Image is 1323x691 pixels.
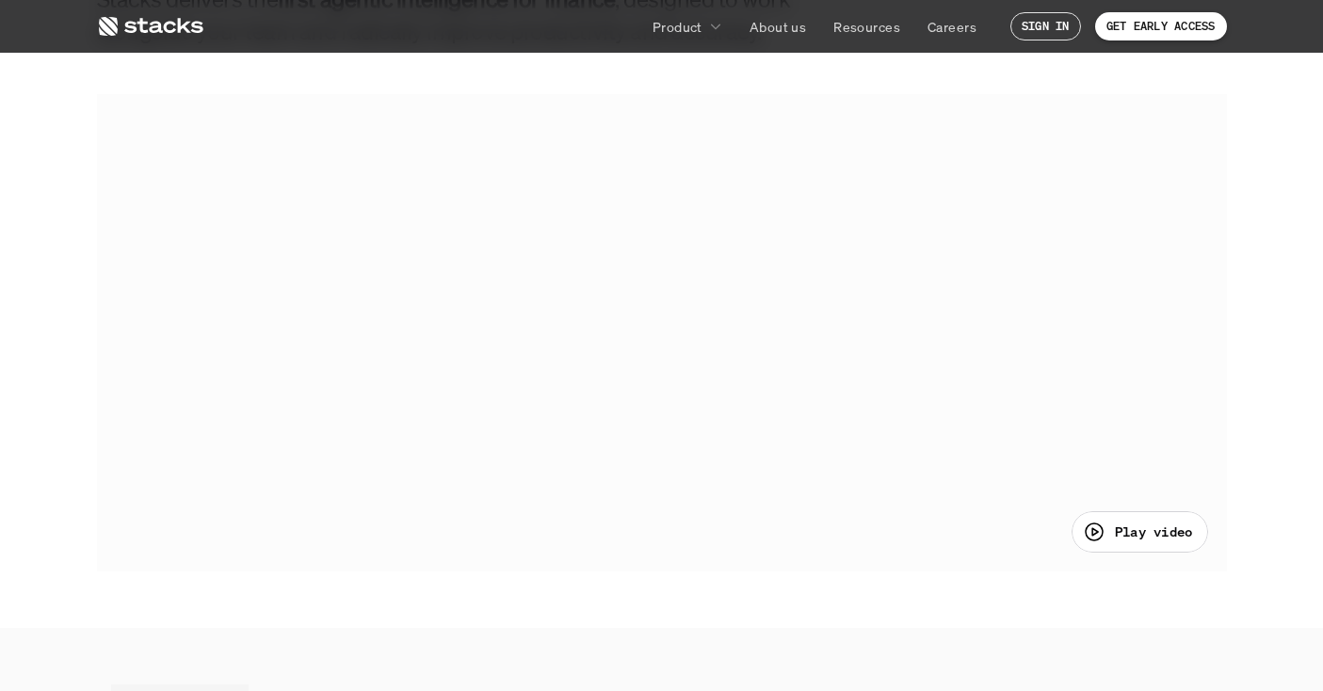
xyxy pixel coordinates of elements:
a: SIGN IN [1010,12,1081,40]
p: Resources [833,17,900,37]
p: Product [653,17,702,37]
p: SIGN IN [1022,20,1070,33]
p: GET EARLY ACCESS [1106,20,1216,33]
p: Play video [1115,522,1193,541]
a: About us [738,9,817,43]
a: Resources [822,9,912,43]
p: Careers [928,17,976,37]
a: Careers [916,9,988,43]
a: GET EARLY ACCESS [1095,12,1227,40]
p: About us [750,17,806,37]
